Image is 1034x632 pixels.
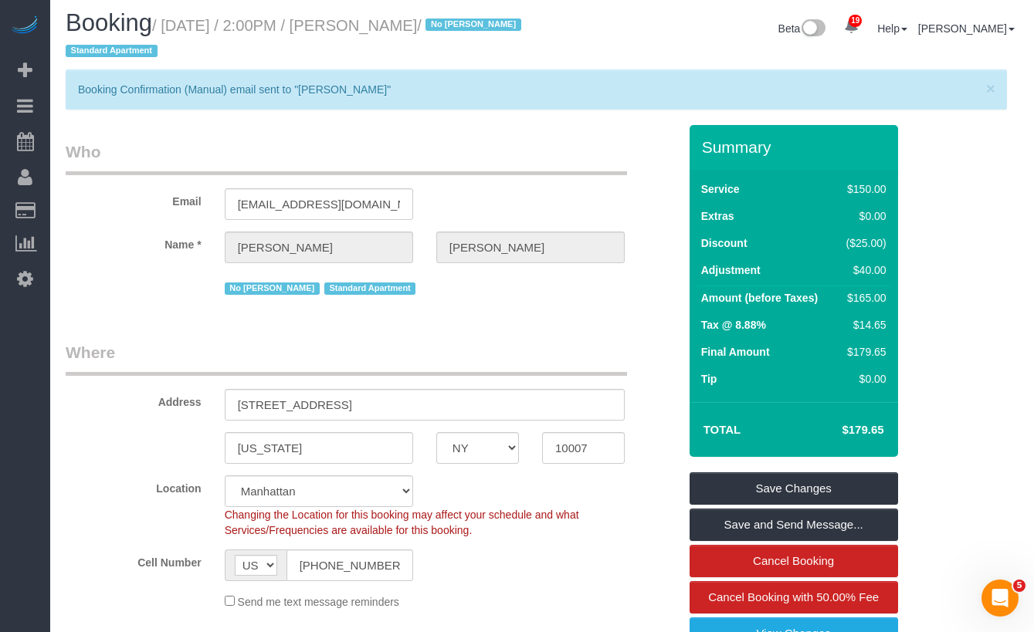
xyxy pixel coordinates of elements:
[436,232,625,263] input: Last Name
[701,181,740,197] label: Service
[701,317,766,333] label: Tax @ 8.88%
[840,208,887,224] div: $0.00
[849,15,862,27] span: 19
[702,138,890,156] h3: Summary
[836,10,866,44] a: 19
[78,82,979,97] p: Booking Confirmation (Manual) email sent to "[PERSON_NAME]"
[66,17,526,60] small: / [DATE] / 2:00PM / [PERSON_NAME]
[66,140,627,175] legend: Who
[690,509,898,541] a: Save and Send Message...
[703,423,741,436] strong: Total
[286,549,413,581] input: Cell Number
[986,79,995,97] span: ×
[918,22,1015,35] a: [PERSON_NAME]
[54,188,213,209] label: Email
[701,208,734,224] label: Extras
[54,389,213,410] label: Address
[66,341,627,376] legend: Where
[840,262,887,278] div: $40.00
[238,596,399,608] span: Send me text message reminders
[840,344,887,360] div: $179.65
[542,432,625,464] input: Zip Code
[425,19,520,31] span: No [PERSON_NAME]
[981,580,1019,617] iframe: Intercom live chat
[840,235,887,251] div: ($25.00)
[840,371,887,387] div: $0.00
[701,262,761,278] label: Adjustment
[795,424,883,437] h4: $179.65
[986,80,995,96] button: Close
[9,15,40,37] img: Automaid Logo
[701,290,818,306] label: Amount (before Taxes)
[701,371,717,387] label: Tip
[54,475,213,496] label: Location
[800,19,826,39] img: New interface
[324,282,416,295] span: Standard Apartment
[225,188,413,220] input: Email
[54,549,213,570] label: Cell Number
[840,181,887,197] div: $150.00
[66,9,152,36] span: Booking
[708,590,879,603] span: Cancel Booking with 50.00% Fee
[701,235,748,251] label: Discount
[54,232,213,252] label: Name *
[66,45,158,57] span: Standard Apartment
[877,22,907,35] a: Help
[690,545,898,577] a: Cancel Booking
[840,317,887,333] div: $14.65
[701,344,770,360] label: Final Amount
[840,290,887,306] div: $165.00
[1013,580,1026,592] span: 5
[225,232,413,263] input: First Name
[225,509,579,536] span: Changing the Location for this booking may affect your schedule and what Services/Frequencies are...
[778,22,826,35] a: Beta
[690,581,898,613] a: Cancel Booking with 50.00% Fee
[690,472,898,505] a: Save Changes
[225,432,413,464] input: City
[225,282,320,295] span: No [PERSON_NAME]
